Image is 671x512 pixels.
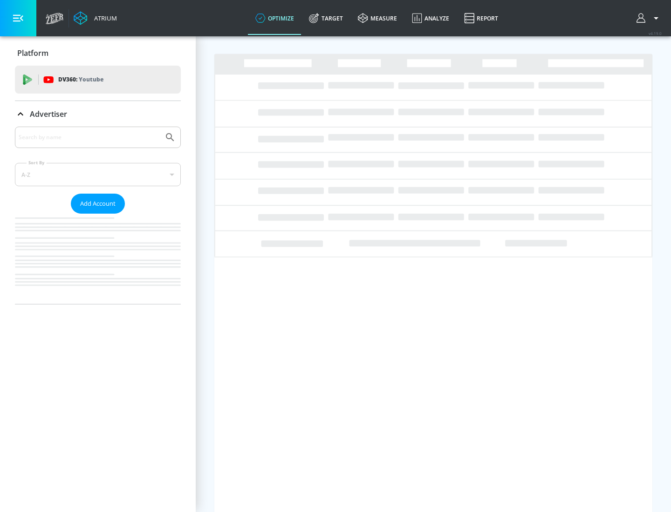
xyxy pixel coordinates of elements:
div: Atrium [90,14,117,22]
p: Advertiser [30,109,67,119]
p: Platform [17,48,48,58]
a: Target [301,1,350,35]
span: v 4.19.0 [649,31,662,36]
a: Analyze [404,1,457,35]
input: Search by name [19,131,160,143]
a: Atrium [74,11,117,25]
a: Report [457,1,506,35]
div: Advertiser [15,101,181,127]
label: Sort By [27,160,47,166]
span: Add Account [80,198,116,209]
button: Add Account [71,194,125,214]
div: DV360: Youtube [15,66,181,94]
p: Youtube [79,74,103,84]
a: measure [350,1,404,35]
a: optimize [248,1,301,35]
nav: list of Advertiser [15,214,181,304]
div: Advertiser [15,127,181,304]
div: A-Z [15,163,181,186]
div: Platform [15,40,181,66]
p: DV360: [58,74,103,85]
